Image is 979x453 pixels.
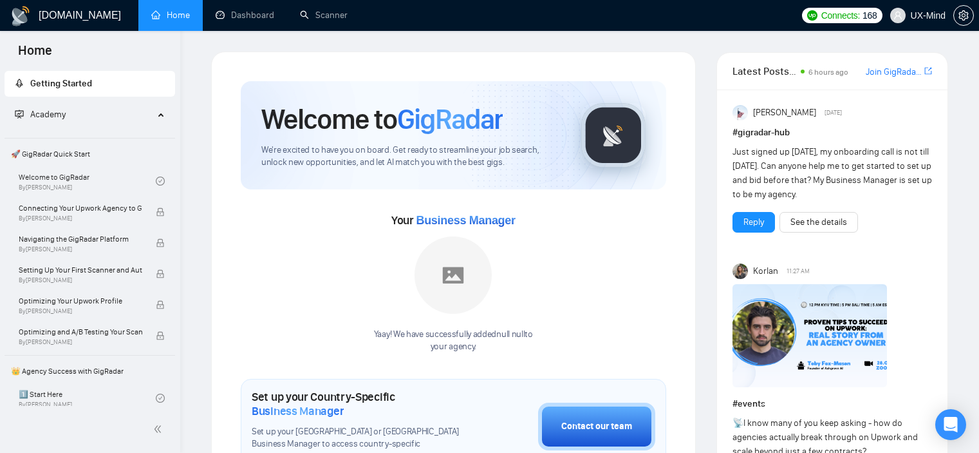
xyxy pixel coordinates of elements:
span: Korlan [753,264,778,278]
span: Connecting Your Upwork Agency to GigRadar [19,202,142,215]
a: searchScanner [300,10,348,21]
span: By [PERSON_NAME] [19,338,142,346]
span: 11:27 AM [787,265,810,277]
span: double-left [153,423,166,436]
img: Korlan [732,264,748,279]
span: 168 [862,8,877,23]
span: Business Manager [252,404,344,418]
h1: Set up your Country-Specific [252,390,474,418]
span: Academy [15,109,66,120]
span: 👑 Agency Success with GigRadar [6,358,174,384]
span: [PERSON_NAME] [753,106,816,120]
div: Open Intercom Messenger [935,409,966,440]
span: Navigating the GigRadar Platform [19,233,142,246]
span: Connects: [821,8,860,23]
img: gigradar-logo.png [581,103,646,168]
h1: # events [732,397,932,411]
a: Welcome to GigRadarBy[PERSON_NAME] [19,167,156,195]
span: By [PERSON_NAME] [19,276,142,284]
span: lock [156,207,165,217]
div: Yaay! We have successfully added null null to [374,329,533,353]
span: Getting Started [30,78,92,89]
a: See the details [790,215,847,229]
a: Reply [743,215,764,229]
img: Anisuzzaman Khan [732,105,748,120]
a: 1️⃣ Start HereBy[PERSON_NAME] [19,384,156,412]
span: lock [156,238,165,247]
span: Your [391,213,516,227]
span: 🚀 GigRadar Quick Start [6,141,174,167]
span: fund-projection-screen [15,110,24,119]
img: upwork-logo.png [807,10,817,21]
span: lock [156,331,165,340]
span: Optimizing Your Upwork Profile [19,294,142,307]
p: your agency . [374,341,533,353]
a: setting [953,10,974,21]
a: homeHome [151,10,190,21]
span: Academy [30,109,66,120]
button: Contact our team [538,403,655,450]
span: By [PERSON_NAME] [19,215,142,222]
span: 6 hours ago [808,68,848,77]
span: Business Manager [416,214,515,227]
span: export [924,66,932,76]
a: export [924,65,932,77]
button: Reply [732,212,775,233]
span: lock [156,269,165,278]
img: placeholder.png [415,236,492,314]
button: setting [953,5,974,26]
span: rocket [15,79,24,88]
span: 📡 [732,418,743,429]
span: Optimizing and A/B Testing Your Scanner for Better Results [19,325,142,338]
span: By [PERSON_NAME] [19,307,142,315]
span: user [893,11,902,20]
a: Join GigRadar Slack Community [866,65,922,79]
li: Getting Started [5,71,175,97]
button: See the details [779,212,858,233]
span: check-circle [156,394,165,403]
img: logo [10,6,31,26]
span: [DATE] [825,107,842,119]
span: Home [8,41,62,68]
div: Contact our team [561,419,632,434]
span: GigRadar [397,102,503,137]
span: Just signed up [DATE], my onboarding call is not till [DATE]. Can anyone help me to get started t... [732,146,932,200]
span: lock [156,300,165,309]
span: By [PERSON_NAME] [19,246,142,253]
h1: Welcome to [261,102,503,137]
a: dashboardDashboard [216,10,274,21]
h1: # gigradar-hub [732,126,932,140]
img: F09C1F8H75G-Event%20with%20Tobe%20Fox-Mason.png [732,284,887,387]
span: We're excited to have you on board. Get ready to streamline your job search, unlock new opportuni... [261,144,561,169]
span: Latest Posts from the GigRadar Community [732,63,797,79]
span: Setting Up Your First Scanner and Auto-Bidder [19,264,142,276]
span: check-circle [156,177,165,186]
